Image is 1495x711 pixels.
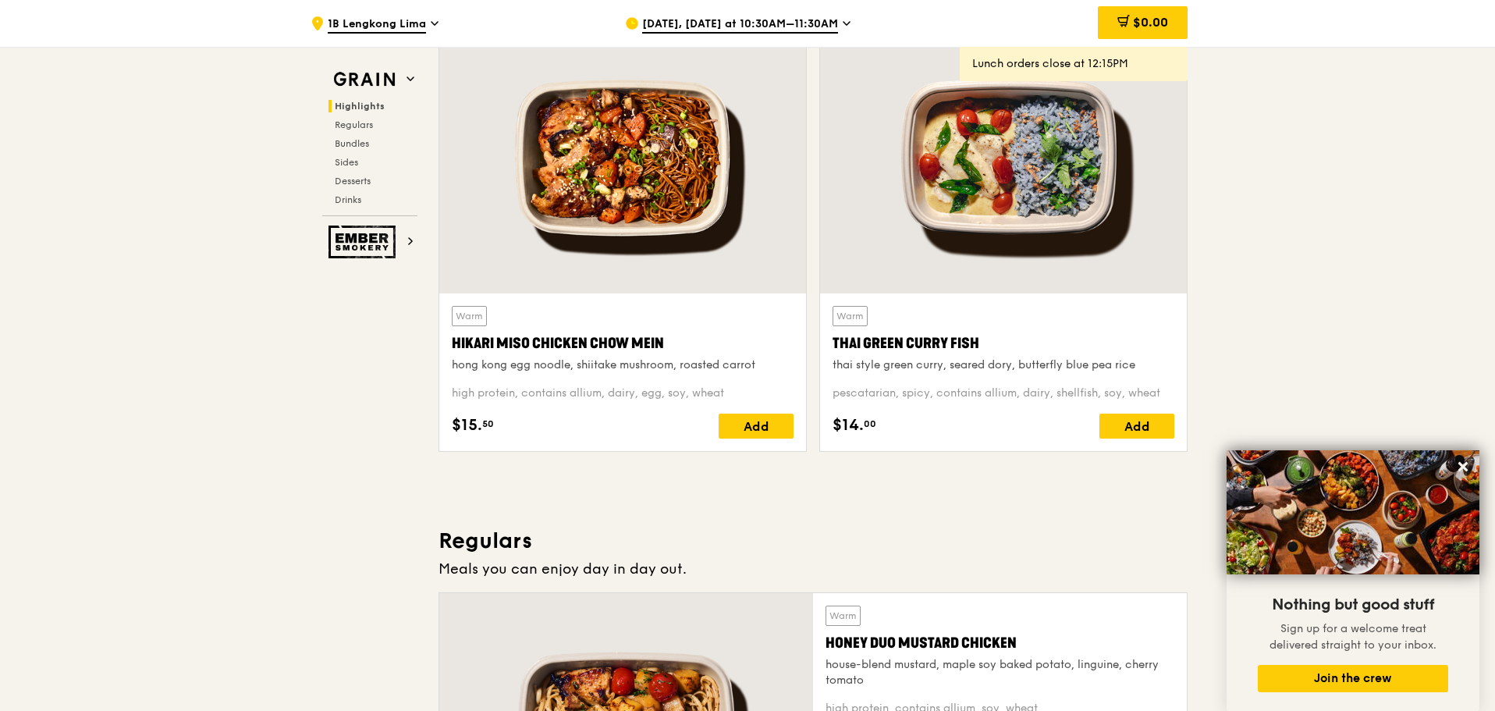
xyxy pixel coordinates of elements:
[833,386,1174,401] div: pescatarian, spicy, contains allium, dairy, shellfish, soy, wheat
[452,357,794,373] div: hong kong egg noodle, shiitake mushroom, roasted carrot
[1451,454,1475,479] button: Close
[335,119,373,130] span: Regulars
[1133,15,1168,30] span: $0.00
[1099,414,1174,439] div: Add
[642,16,838,34] span: [DATE], [DATE] at 10:30AM–11:30AM
[439,558,1188,580] div: Meals you can enjoy day in day out.
[452,386,794,401] div: high protein, contains allium, dairy, egg, soy, wheat
[335,101,385,112] span: Highlights
[833,306,868,326] div: Warm
[1272,595,1434,614] span: Nothing but good stuff
[719,414,794,439] div: Add
[1258,665,1448,692] button: Join the crew
[1270,622,1436,652] span: Sign up for a welcome treat delivered straight to your inbox.
[328,226,400,258] img: Ember Smokery web logo
[328,66,400,94] img: Grain web logo
[826,606,861,626] div: Warm
[452,332,794,354] div: Hikari Miso Chicken Chow Mein
[1227,450,1479,574] img: DSC07876-Edit02-Large.jpeg
[335,157,358,168] span: Sides
[452,414,482,437] span: $15.
[335,194,361,205] span: Drinks
[833,332,1174,354] div: Thai Green Curry Fish
[328,16,426,34] span: 1B Lengkong Lima
[833,414,864,437] span: $14.
[335,176,371,187] span: Desserts
[826,657,1174,688] div: house-blend mustard, maple soy baked potato, linguine, cherry tomato
[826,632,1174,654] div: Honey Duo Mustard Chicken
[439,527,1188,555] h3: Regulars
[482,418,494,430] span: 50
[833,357,1174,373] div: thai style green curry, seared dory, butterfly blue pea rice
[335,138,369,149] span: Bundles
[452,306,487,326] div: Warm
[864,418,876,430] span: 00
[972,56,1175,72] div: Lunch orders close at 12:15PM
